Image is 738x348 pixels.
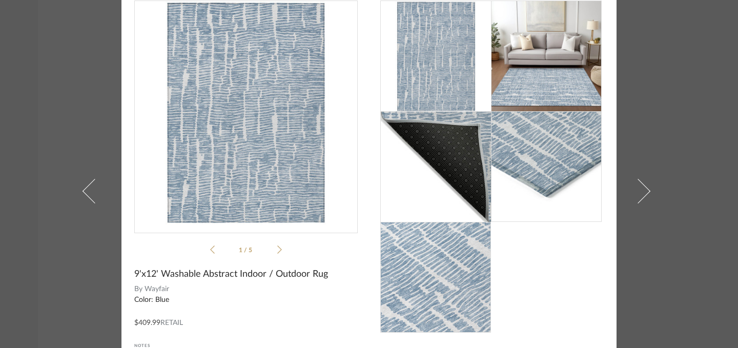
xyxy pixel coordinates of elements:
img: 90d25051-4bfa-4afb-a263-5384b4dff419_216x216.jpg [491,1,602,112]
span: $409.99 [134,319,160,326]
img: a207d0d3-92d7-4df2-9869-fcdff5171111_436x436.jpg [134,1,358,224]
span: 5 [249,247,254,253]
img: 56088f2a-eae7-4231-a793-2768e3b16172_216x216.jpg [381,112,491,222]
img: eefd46b7-5ed0-432a-a88a-eb99e19979aa_216x216.jpg [491,111,602,222]
img: 2c972a8b-f5c9-43f2-91cd-7574a0fa5c06_216x216.jpg [380,222,491,333]
span: / [244,247,249,253]
div: Color: Blue [134,295,358,305]
span: 9'x12' Washable Abstract Indoor / Outdoor Rug [134,269,328,280]
span: Retail [160,319,183,326]
span: By [134,284,142,295]
span: 1 [239,247,244,253]
span: Wayfair [145,284,358,295]
div: 0 [135,1,357,224]
img: a207d0d3-92d7-4df2-9869-fcdff5171111_216x216.jpg [381,1,491,112]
